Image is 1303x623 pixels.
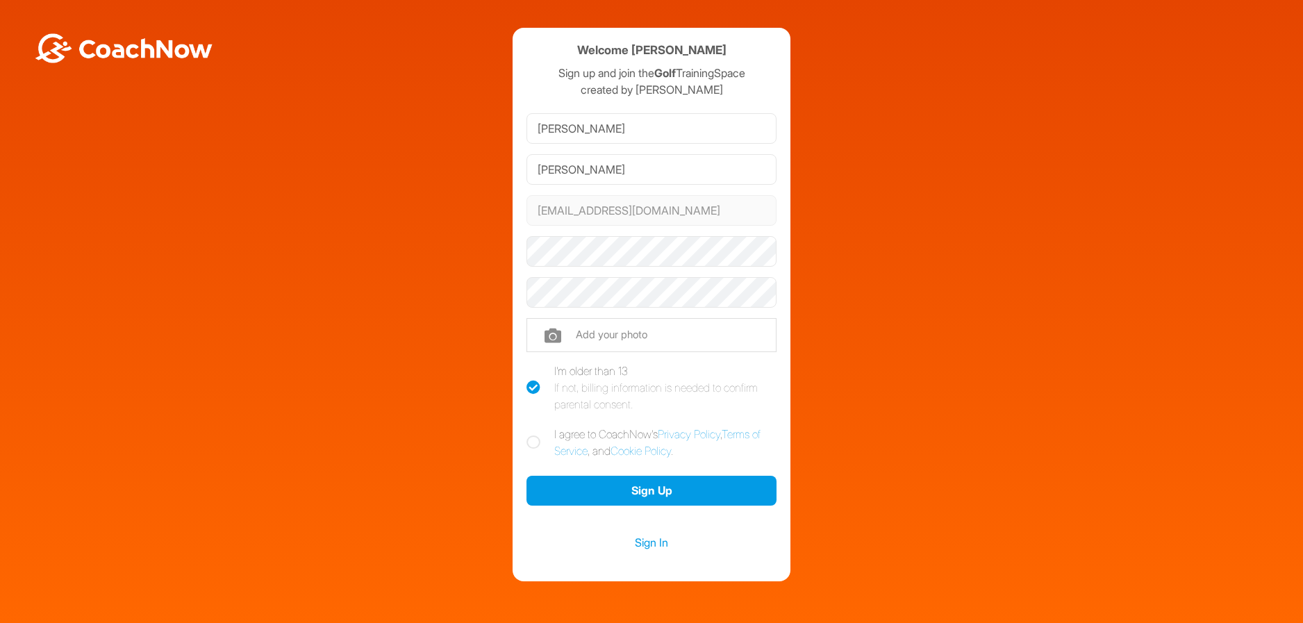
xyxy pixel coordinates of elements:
[554,363,777,413] div: I'm older than 13
[33,33,214,63] img: BwLJSsUCoWCh5upNqxVrqldRgqLPVwmV24tXu5FoVAoFEpwwqQ3VIfuoInZCoVCoTD4vwADAC3ZFMkVEQFDAAAAAElFTkSuQmCC
[526,65,777,81] p: Sign up and join the TrainingSpace
[654,66,676,80] strong: Golf
[526,426,777,459] label: I agree to CoachNow's , , and .
[526,533,777,551] a: Sign In
[611,444,671,458] a: Cookie Policy
[526,154,777,185] input: Last Name
[554,379,777,413] div: If not, billing information is needed to confirm parental consent.
[658,427,720,441] a: Privacy Policy
[526,476,777,506] button: Sign Up
[554,427,761,458] a: Terms of Service
[526,81,777,98] p: created by [PERSON_NAME]
[526,195,777,226] input: Email
[526,113,777,144] input: First Name
[577,42,727,59] h4: Welcome [PERSON_NAME]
